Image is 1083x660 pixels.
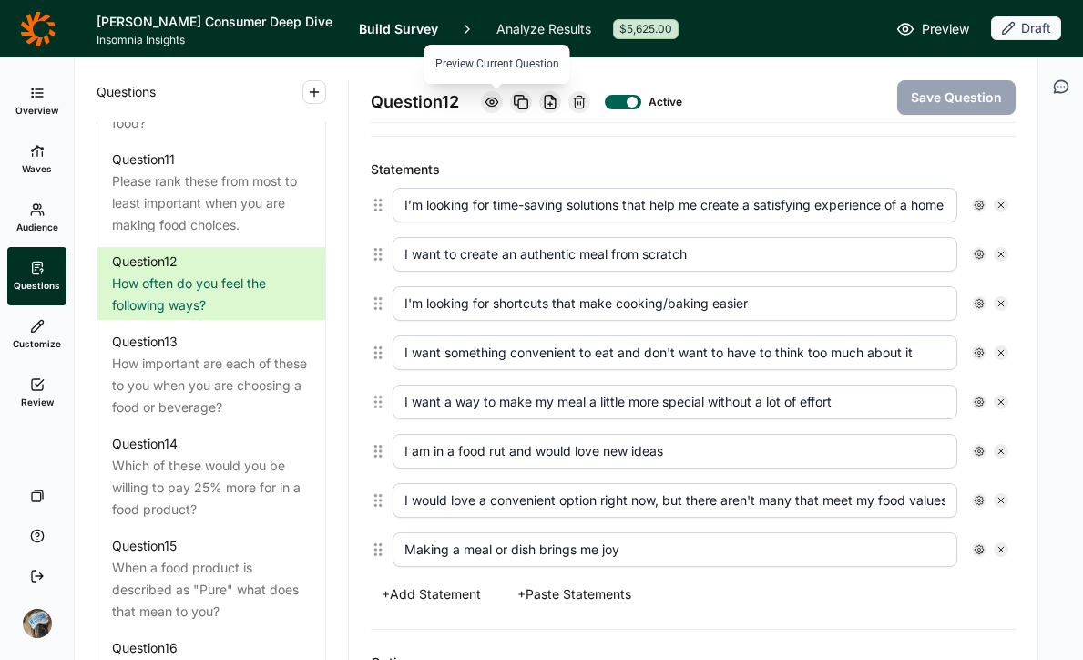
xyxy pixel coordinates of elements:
[991,16,1061,42] button: Draft
[613,19,679,39] div: $5,625.00
[994,198,1008,212] div: Remove
[97,531,325,626] a: Question15When a food product is described as "Pure" what does that mean to you?
[23,609,52,638] img: ocn8z7iqvmiiaveqkfqd.png
[97,327,325,422] a: Question13How important are each of these to you when you are choosing a food or beverage?
[7,189,66,247] a: Audience
[994,395,1008,409] div: Remove
[15,104,58,117] span: Overview
[649,95,678,109] div: Active
[22,162,52,175] span: Waves
[972,345,986,360] div: Settings
[972,444,986,459] div: Settings
[97,33,337,47] span: Insomnia Insights
[994,444,1008,459] div: Remove
[371,582,492,607] button: +Add Statement
[371,159,1016,180] div: Statements
[897,80,1016,115] button: Save Question
[97,145,325,240] a: Question11Please rank these from most to least important when you are making food choices.
[371,89,459,115] span: Question 12
[97,11,337,33] h1: [PERSON_NAME] Consumer Deep Dive
[994,247,1008,262] div: Remove
[112,170,311,236] div: Please rank these from most to least important when you are making food choices.
[568,91,590,113] div: Delete
[16,221,58,233] span: Audience
[922,18,969,40] span: Preview
[97,429,325,524] a: Question14Which of these would you be willing to pay 25% more for in a food product?
[97,247,325,320] a: Question12How often do you feel the following ways?
[112,535,177,557] div: Question 15
[972,296,986,311] div: Settings
[994,493,1008,508] div: Remove
[112,455,311,521] div: Which of these would you be willing to pay 25% more for in a food product?
[21,396,54,408] span: Review
[972,247,986,262] div: Settings
[7,247,66,305] a: Questions
[896,18,969,40] a: Preview
[972,395,986,409] div: Settings
[112,637,178,659] div: Question 16
[13,337,61,350] span: Customize
[7,72,66,130] a: Overview
[112,251,178,273] div: Question 12
[972,542,986,557] div: Settings
[112,331,178,353] div: Question 13
[112,149,175,170] div: Question 11
[994,542,1008,557] div: Remove
[112,273,311,316] div: How often do you feel the following ways?
[994,345,1008,360] div: Remove
[14,279,60,292] span: Questions
[991,16,1061,40] div: Draft
[112,353,311,418] div: How important are each of these to you when you are choosing a food or beverage?
[7,364,66,422] a: Review
[7,305,66,364] a: Customize
[506,582,642,607] button: +Paste Statements
[972,198,986,212] div: Settings
[97,81,156,103] span: Questions
[994,296,1008,311] div: Remove
[424,45,570,85] div: Preview Current Question
[112,433,178,455] div: Question 14
[972,493,986,508] div: Settings
[112,557,311,623] div: When a food product is described as "Pure" what does that mean to you?
[7,130,66,189] a: Waves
